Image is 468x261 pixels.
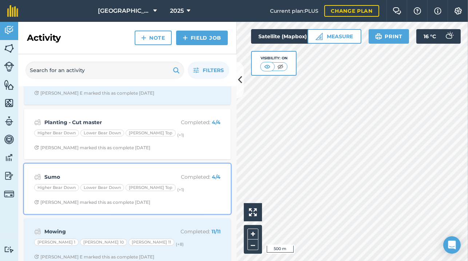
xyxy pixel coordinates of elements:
img: svg+xml;base64,PD94bWwgdmVyc2lvbj0iMS4wIiBlbmNvZGluZz0idXRmLTgiPz4KPCEtLSBHZW5lcmF0b3I6IEFkb2JlIE... [4,189,14,199]
div: [PERSON_NAME] 10 [80,239,127,246]
button: + [247,229,258,240]
img: Clock with arrow pointing clockwise [34,145,39,150]
a: Change plan [324,5,379,17]
span: 16 ° C [424,29,436,44]
div: [PERSON_NAME] E marked this as complete [DATE] [34,254,154,260]
img: A cog icon [454,7,463,15]
div: [PERSON_NAME] marked this as complete [DATE] [34,145,150,151]
img: svg+xml;base64,PD94bWwgdmVyc2lvbj0iMS4wIiBlbmNvZGluZz0idXRmLTgiPz4KPCEtLSBHZW5lcmF0b3I6IEFkb2JlIE... [4,25,14,36]
img: Clock with arrow pointing clockwise [34,254,39,259]
strong: Planting - Cut master [44,118,160,126]
div: Lower Bear Down [80,184,124,191]
img: svg+xml;base64,PD94bWwgdmVyc2lvbj0iMS4wIiBlbmNvZGluZz0idXRmLTgiPz4KPCEtLSBHZW5lcmF0b3I6IEFkb2JlIE... [34,118,41,127]
img: svg+xml;base64,PD94bWwgdmVyc2lvbj0iMS4wIiBlbmNvZGluZz0idXRmLTgiPz4KPCEtLSBHZW5lcmF0b3I6IEFkb2JlIE... [34,173,41,181]
small: (+ 1 ) [177,133,184,138]
div: [PERSON_NAME] Top [126,184,176,191]
img: svg+xml;base64,PD94bWwgdmVyc2lvbj0iMS4wIiBlbmNvZGluZz0idXRmLTgiPz4KPCEtLSBHZW5lcmF0b3I6IEFkb2JlIE... [4,152,14,163]
div: [PERSON_NAME] 1 [34,239,79,246]
div: [PERSON_NAME] E marked this as complete [DATE] [34,90,154,96]
h2: Activity [27,32,61,44]
button: – [247,240,258,250]
div: Higher Bear Down [34,184,79,191]
small: (+ 1 ) [177,187,184,192]
div: Open Intercom Messenger [443,236,461,254]
small: (+ 8 ) [176,242,184,247]
input: Search for an activity [25,62,184,79]
img: fieldmargin Logo [7,5,18,17]
p: Completed : [163,173,221,181]
span: Filters [203,66,224,74]
button: Filters [188,62,229,79]
img: svg+xml;base64,PD94bWwgdmVyc2lvbj0iMS4wIiBlbmNvZGluZz0idXRmLTgiPz4KPCEtLSBHZW5lcmF0b3I6IEFkb2JlIE... [4,134,14,145]
img: svg+xml;base64,PD94bWwgdmVyc2lvbj0iMS4wIiBlbmNvZGluZz0idXRmLTgiPz4KPCEtLSBHZW5lcmF0b3I6IEFkb2JlIE... [442,29,456,44]
img: svg+xml;base64,PHN2ZyB4bWxucz0iaHR0cDovL3d3dy53My5vcmcvMjAwMC9zdmciIHdpZHRoPSI1NiIgaGVpZ2h0PSI2MC... [4,98,14,108]
img: A question mark icon [413,7,422,15]
button: Print [369,29,409,44]
div: Higher Bear Down [34,130,79,137]
span: 2025 [170,7,184,15]
div: Lower Bear Down [80,130,124,137]
strong: Mowing [44,228,160,236]
p: Completed : [163,228,221,236]
a: SumoCompleted: 4/4Higher Bear DownLower Bear Down[PERSON_NAME] Top(+1)Clock with arrow pointing c... [28,168,226,210]
img: svg+xml;base64,PD94bWwgdmVyc2lvbj0iMS4wIiBlbmNvZGluZz0idXRmLTgiPz4KPCEtLSBHZW5lcmF0b3I6IEFkb2JlIE... [4,62,14,72]
img: svg+xml;base64,PHN2ZyB4bWxucz0iaHR0cDovL3d3dy53My5vcmcvMjAwMC9zdmciIHdpZHRoPSI1MCIgaGVpZ2h0PSI0MC... [263,63,272,70]
a: Field Job [176,31,228,45]
strong: 4 / 4 [212,174,221,180]
img: Ruler icon [316,33,323,40]
strong: 11 / 11 [211,228,221,235]
strong: 4 / 4 [212,119,221,126]
img: Clock with arrow pointing clockwise [34,200,39,205]
img: svg+xml;base64,PHN2ZyB4bWxucz0iaHR0cDovL3d3dy53My5vcmcvMjAwMC9zdmciIHdpZHRoPSIxNCIgaGVpZ2h0PSIyNC... [141,33,146,42]
button: Measure [308,29,361,44]
div: [PERSON_NAME] marked this as complete [DATE] [34,199,150,205]
a: Note [135,31,172,45]
img: svg+xml;base64,PD94bWwgdmVyc2lvbj0iMS4wIiBlbmNvZGluZz0idXRmLTgiPz4KPCEtLSBHZW5lcmF0b3I6IEFkb2JlIE... [4,170,14,181]
img: svg+xml;base64,PHN2ZyB4bWxucz0iaHR0cDovL3d3dy53My5vcmcvMjAwMC9zdmciIHdpZHRoPSIxNCIgaGVpZ2h0PSIyNC... [183,33,188,42]
div: Visibility: On [260,55,288,61]
img: svg+xml;base64,PHN2ZyB4bWxucz0iaHR0cDovL3d3dy53My5vcmcvMjAwMC9zdmciIHdpZHRoPSIxNyIgaGVpZ2h0PSIxNy... [434,7,441,15]
a: Planting - Cut masterCompleted: 4/4Higher Bear DownLower Bear Down[PERSON_NAME] Top(+1)Clock with... [28,114,226,155]
button: 16 °C [416,29,461,44]
img: svg+xml;base64,PD94bWwgdmVyc2lvbj0iMS4wIiBlbmNvZGluZz0idXRmLTgiPz4KPCEtLSBHZW5lcmF0b3I6IEFkb2JlIE... [4,246,14,253]
img: svg+xml;base64,PHN2ZyB4bWxucz0iaHR0cDovL3d3dy53My5vcmcvMjAwMC9zdmciIHdpZHRoPSIxOSIgaGVpZ2h0PSIyNC... [173,66,180,75]
button: Satellite (Mapbox) [251,29,321,44]
div: [PERSON_NAME] Top [126,130,176,137]
img: svg+xml;base64,PHN2ZyB4bWxucz0iaHR0cDovL3d3dy53My5vcmcvMjAwMC9zdmciIHdpZHRoPSI1MCIgaGVpZ2h0PSI0MC... [276,63,285,70]
span: Current plan : PLUS [270,7,318,15]
span: [GEOGRAPHIC_DATA] [98,7,150,15]
strong: Sumo [44,173,160,181]
p: Completed : [163,118,221,126]
img: svg+xml;base64,PD94bWwgdmVyc2lvbj0iMS4wIiBlbmNvZGluZz0idXRmLTgiPz4KPCEtLSBHZW5lcmF0b3I6IEFkb2JlIE... [34,227,41,236]
img: svg+xml;base64,PHN2ZyB4bWxucz0iaHR0cDovL3d3dy53My5vcmcvMjAwMC9zdmciIHdpZHRoPSIxOSIgaGVpZ2h0PSIyNC... [375,32,382,41]
img: Clock with arrow pointing clockwise [34,91,39,95]
img: svg+xml;base64,PHN2ZyB4bWxucz0iaHR0cDovL3d3dy53My5vcmcvMjAwMC9zdmciIHdpZHRoPSI1NiIgaGVpZ2h0PSI2MC... [4,79,14,90]
img: svg+xml;base64,PHN2ZyB4bWxucz0iaHR0cDovL3d3dy53My5vcmcvMjAwMC9zdmciIHdpZHRoPSI1NiIgaGVpZ2h0PSI2MC... [4,43,14,54]
img: Two speech bubbles overlapping with the left bubble in the forefront [393,7,401,15]
img: svg+xml;base64,PD94bWwgdmVyc2lvbj0iMS4wIiBlbmNvZGluZz0idXRmLTgiPz4KPCEtLSBHZW5lcmF0b3I6IEFkb2JlIE... [4,116,14,127]
div: [PERSON_NAME] 11 [128,239,174,246]
img: Four arrows, one pointing top left, one top right, one bottom right and the last bottom left [249,208,257,216]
